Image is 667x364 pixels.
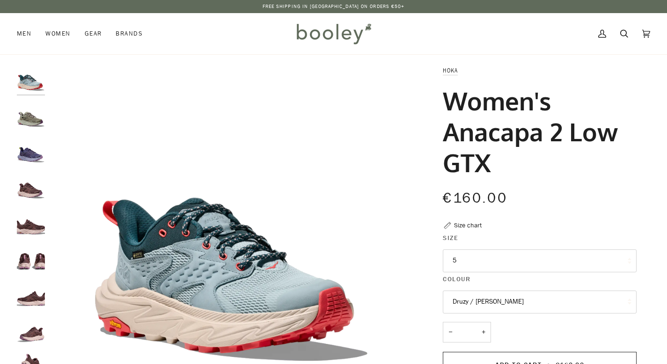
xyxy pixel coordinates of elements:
[109,13,150,54] a: Brands
[17,13,38,54] a: Men
[443,66,458,74] a: Hoka
[443,322,458,343] button: −
[476,322,491,343] button: +
[443,85,630,178] h1: Women's Anacapa 2 Low GTX
[17,29,31,38] span: Men
[116,29,143,38] span: Brands
[17,209,45,237] img: Hoka Women's Anacapa 2 Low GTX Smoky Quartz / Cosmic Pearl - Booley Galway
[443,249,637,272] button: 5
[443,274,470,284] span: Colour
[17,317,45,345] img: Hoka Women's Anacapa 2 Low GTX Smoky Quartz / Cosmic Pearl - Booley Galway
[45,29,70,38] span: Women
[85,29,102,38] span: Gear
[443,291,637,313] button: Druzy / [PERSON_NAME]
[443,233,458,243] span: Size
[263,3,405,10] p: Free Shipping in [GEOGRAPHIC_DATA] on Orders €50+
[293,20,374,47] img: Booley
[443,322,491,343] input: Quantity
[17,66,45,94] img: Hoka Women's Anacapa 2 Low GTX Druzy / Dawn Light - Booley Galway
[454,220,482,230] div: Size chart
[17,281,45,309] img: Hoka Women's Anacapa 2 Low GTX Smoky Quartz / Cosmic Pearl - Booley Galway
[17,173,45,201] img: Hoka Women's Anacapa 2 Low GTX Smoky Quartz / Cosmic Pearl - Booley Galway
[78,13,109,54] a: Gear
[17,102,45,130] img: Hoka Women's Anacapa 2 Low GTX Barley / Celadon Tint - Booley Galway
[17,137,45,165] img: Hoka Women's Anacapa 2 Low GTX Meteor / Cosmic Sky - Booley Galway
[17,245,45,273] img: Hoka Women's Anacapa 2 Low GTX Smoky Quartz / Cosmic Pearl - Booley Galway
[443,189,507,208] span: €160.00
[38,13,77,54] a: Women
